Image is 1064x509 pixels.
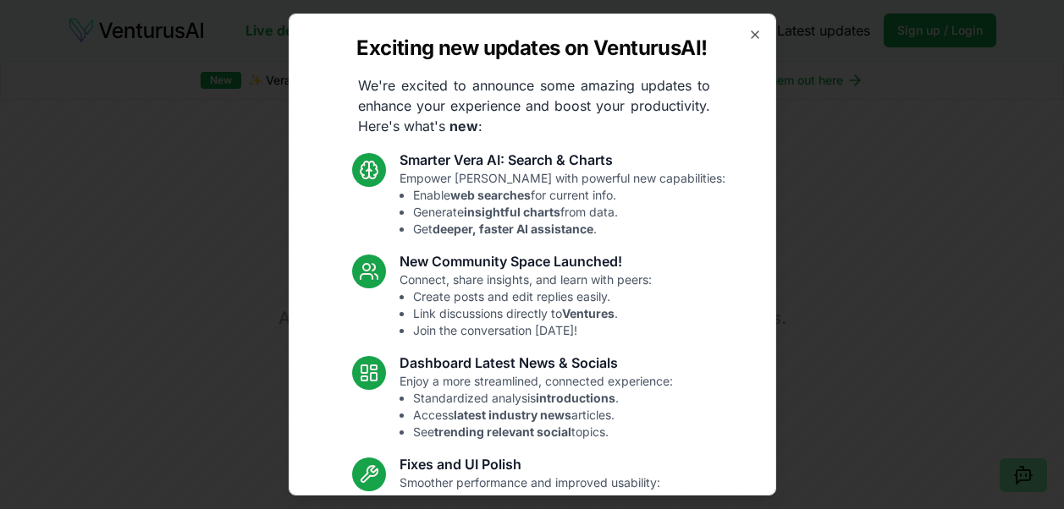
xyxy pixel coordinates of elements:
h3: Fixes and UI Polish [400,454,660,474]
strong: trending relevant social [434,424,571,439]
strong: insightful charts [464,205,560,219]
li: Standardized analysis . [413,390,673,407]
strong: web searches [450,188,531,202]
strong: deeper, faster AI assistance [433,222,593,236]
strong: new [449,118,478,134]
li: Link discussions directly to . [413,305,652,322]
li: Access articles. [413,407,673,424]
h3: Dashboard Latest News & Socials [400,353,673,373]
li: Get . [413,221,725,238]
h3: New Community Space Launched! [400,251,652,271]
li: Resolved Vera chart loading issue. [413,491,660,508]
h3: Smarter Vera AI: Search & Charts [400,150,725,170]
li: See topics. [413,424,673,441]
p: Connect, share insights, and learn with peers: [400,271,652,339]
p: We're excited to announce some amazing updates to enhance your experience and boost your producti... [345,75,724,136]
p: Empower [PERSON_NAME] with powerful new capabilities: [400,170,725,238]
li: Create posts and edit replies easily. [413,288,652,305]
strong: latest industry news [454,408,571,422]
li: Enable for current info. [413,187,725,204]
h2: Exciting new updates on VenturusAI! [356,35,707,62]
p: Enjoy a more streamlined, connected experience: [400,373,673,441]
li: Join the conversation [DATE]! [413,322,652,339]
strong: introductions [536,391,615,405]
li: Generate from data. [413,204,725,221]
strong: Ventures [562,306,615,320]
